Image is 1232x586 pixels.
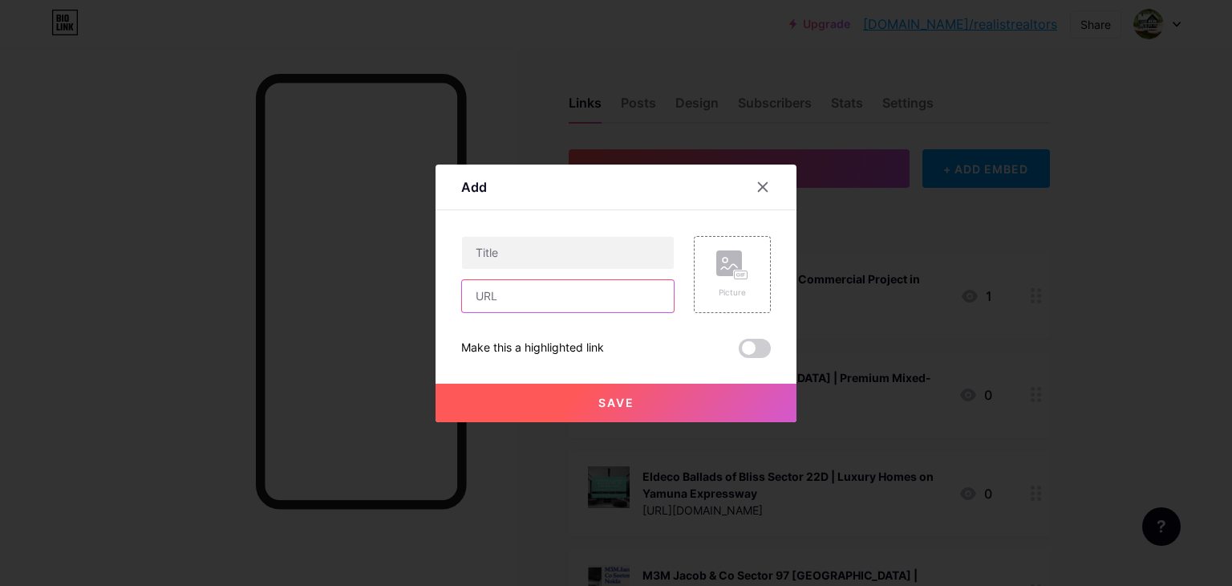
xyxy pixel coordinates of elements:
div: Make this a highlighted link [461,339,604,358]
span: Save [598,396,634,409]
div: Picture [716,287,748,299]
input: URL [462,280,674,312]
button: Save [436,384,796,422]
input: Title [462,237,674,269]
div: Add [461,177,487,197]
